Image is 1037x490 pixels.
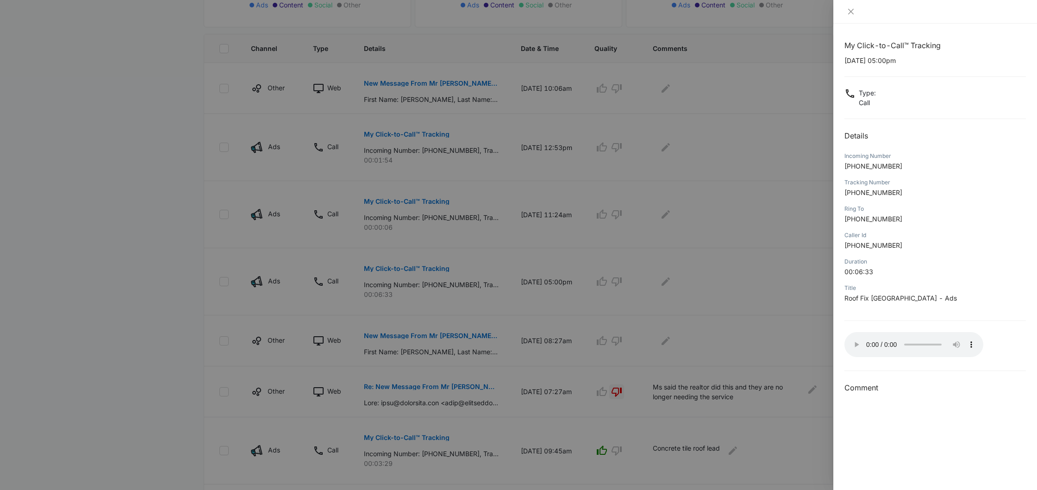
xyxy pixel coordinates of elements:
span: [PHONE_NUMBER] [844,188,902,196]
div: Caller Id [844,231,1026,239]
p: Type : [859,88,876,98]
span: 00:06:33 [844,268,873,276]
p: [DATE] 05:00pm [844,56,1026,65]
div: Ring To [844,205,1026,213]
div: Title [844,284,1026,292]
h2: Details [844,130,1026,141]
audio: Your browser does not support the audio tag. [844,332,983,357]
span: [PHONE_NUMBER] [844,162,902,170]
button: Close [844,7,857,16]
h1: My Click-to-Call™ Tracking [844,40,1026,51]
h3: Comment [844,382,1026,393]
span: Roof Fix [GEOGRAPHIC_DATA] - Ads [844,294,957,302]
span: close [847,8,855,15]
p: Call [859,98,876,107]
div: Tracking Number [844,178,1026,187]
div: Incoming Number [844,152,1026,160]
span: [PHONE_NUMBER] [844,241,902,249]
span: [PHONE_NUMBER] [844,215,902,223]
div: Duration [844,258,1026,266]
